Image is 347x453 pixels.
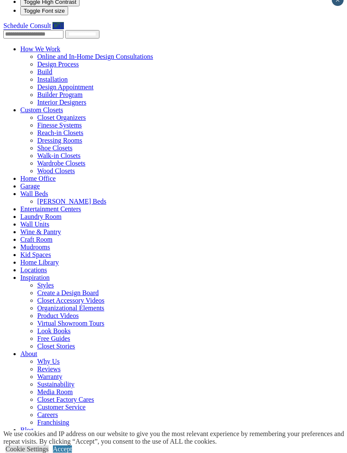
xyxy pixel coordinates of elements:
a: Schedule Consult [3,22,51,29]
a: How We Work [20,45,61,52]
a: Blog [20,426,33,434]
a: Home Library [20,259,59,266]
a: Design Appointment [37,83,94,91]
a: Custom Closets [20,106,63,113]
a: About [20,350,37,357]
a: Laundry Room [20,213,61,220]
a: Build [37,68,52,75]
a: Entertainment Centers [20,205,81,213]
input: Submit button for Find Location [65,30,99,39]
a: Wood Closets [37,167,75,174]
a: Installation [37,76,68,83]
a: Mudrooms [20,243,50,251]
a: Media Room [37,388,73,395]
a: Reviews [37,365,61,373]
a: Inspiration [20,274,50,281]
a: Warranty [37,373,62,380]
a: Shoe Closets [37,144,72,152]
a: Interior Designers [37,99,86,106]
a: Closet Stories [37,343,75,350]
a: Cookie Settings [6,445,49,453]
a: Wall Beds [20,190,48,197]
a: Design Process [37,61,79,68]
a: [PERSON_NAME] Beds [37,198,106,205]
span: Toggle Font size [24,8,65,14]
a: Customer Service [37,403,85,411]
a: Call [52,22,64,29]
a: Wine & Pantry [20,228,61,235]
a: Online and In-Home Design Consultations [37,53,153,60]
a: Dressing Rooms [37,137,82,144]
a: Wall Units [20,221,49,228]
a: Franchising [37,419,69,426]
a: Create a Design Board [37,289,99,296]
a: Kid Spaces [20,251,51,258]
a: Craft Room [20,236,52,243]
a: Builder Program [37,91,83,98]
a: Free Guides [37,335,70,342]
a: Why Us [37,358,60,365]
a: Garage [20,182,40,190]
button: Toggle Font size [20,6,68,15]
a: Closet Factory Cares [37,396,94,403]
input: Enter your Zip code [3,30,63,39]
a: Accept [53,445,72,453]
div: We use cookies and IP address on our website to give you the most relevant experience by remember... [3,430,347,445]
a: Closet Accessory Videos [37,297,105,304]
a: Home Office [20,175,56,182]
a: Product Videos [37,312,79,319]
a: Styles [37,282,54,289]
a: Look Books [37,327,71,334]
a: Reach-in Closets [37,129,83,136]
a: Finesse Systems [37,122,82,129]
a: Closet Organizers [37,114,86,121]
a: Sustainability [37,381,74,388]
a: Locations [20,266,47,273]
a: Organizational Elements [37,304,104,312]
a: Careers [37,411,58,418]
a: Virtual Showroom Tours [37,320,105,327]
a: Walk-in Closets [37,152,80,159]
a: Wardrobe Closets [37,160,85,167]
